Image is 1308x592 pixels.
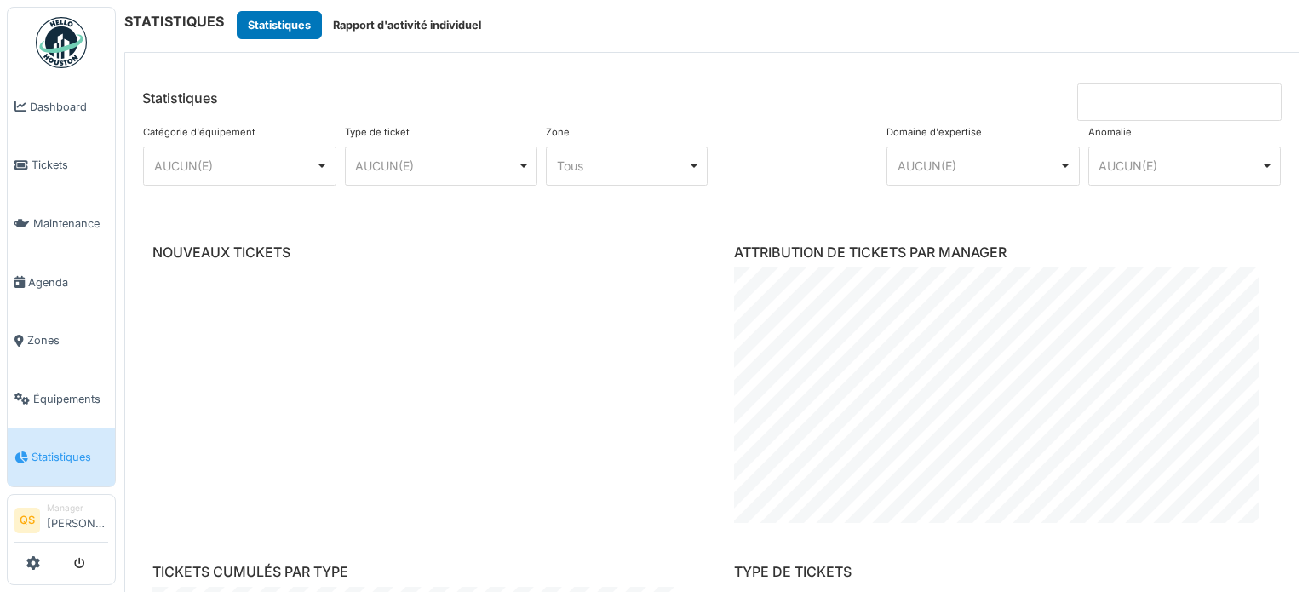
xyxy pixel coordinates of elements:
span: Statistiques [32,449,108,465]
span: Zones [27,332,108,348]
h6: NOUVEAUX TICKETS [152,244,690,261]
span: Dashboard [30,99,108,115]
a: Statistiques [8,428,115,487]
a: QS Manager[PERSON_NAME] [14,502,108,543]
li: [PERSON_NAME] [47,502,108,538]
h6: STATISTIQUES [124,14,224,30]
div: Tous [557,157,687,175]
a: Tickets [8,136,115,195]
div: AUCUN(E) [1099,157,1260,175]
div: Manager [47,502,108,514]
label: Type de ticket [345,125,410,140]
button: Statistiques [237,11,322,39]
a: Équipements [8,370,115,428]
img: Badge_color-CXgf-gQk.svg [36,17,87,68]
div: AUCUN(E) [355,157,517,175]
span: Agenda [28,274,108,290]
a: Maintenance [8,194,115,253]
h6: Statistiques [142,90,218,106]
button: Rapport d'activité individuel [322,11,492,39]
h6: ATTRIBUTION DE TICKETS PAR MANAGER [734,244,1271,261]
div: AUCUN(E) [154,157,316,175]
h6: TYPE DE TICKETS [734,564,1271,580]
a: Zones [8,311,115,370]
h6: TICKETS CUMULÉS PAR TYPE [152,564,690,580]
label: Anomalie [1088,125,1132,140]
a: Agenda [8,253,115,312]
a: Dashboard [8,78,115,136]
span: Tickets [32,157,108,173]
div: AUCUN(E) [898,157,1059,175]
label: Domaine d'expertise [886,125,982,140]
li: QS [14,508,40,533]
span: Maintenance [33,216,108,232]
span: Équipements [33,391,108,407]
label: Zone [546,125,570,140]
label: Catégorie d'équipement [143,125,255,140]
